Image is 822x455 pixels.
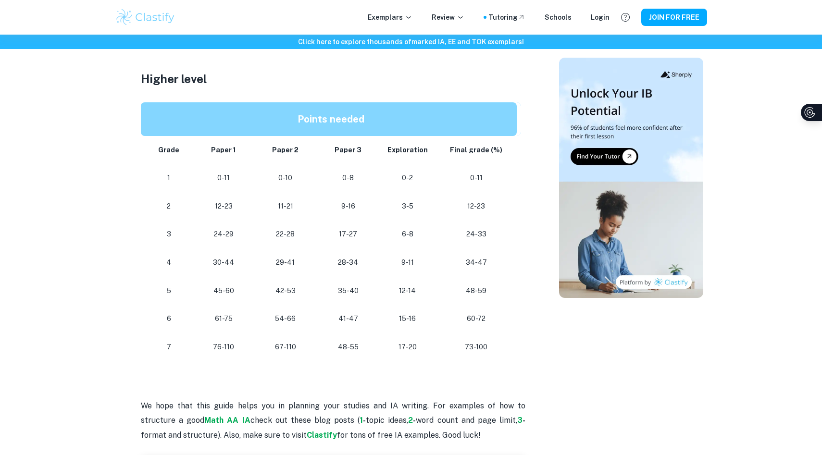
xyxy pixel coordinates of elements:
p: 48-55 [324,341,372,354]
p: 60-72 [443,312,510,325]
p: 35-40 [324,284,372,297]
a: 1 [360,416,363,425]
h3: Higher level [141,70,525,87]
p: 4 [152,256,186,269]
strong: - [413,416,416,425]
strong: Final grade (%) [450,146,502,154]
p: 67-110 [262,341,309,354]
p: 17-27 [324,228,372,241]
p: 6 [152,312,186,325]
strong: Paper 3 [335,146,361,154]
p: 11-21 [262,200,309,213]
strong: - [363,416,366,425]
a: Schools [545,12,572,23]
p: 9-11 [387,256,428,269]
strong: Paper 2 [272,146,299,154]
p: 12-23 [443,200,510,213]
p: 24-29 [201,228,247,241]
p: 41-47 [324,312,372,325]
p: 2 [152,200,186,213]
p: 0-11 [201,172,247,184]
strong: Grade [158,146,179,154]
p: 29-41 [262,256,309,269]
p: 34-47 [443,256,510,269]
p: 12-14 [387,284,428,297]
p: 76-110 [201,341,247,354]
p: 30-44 [201,256,247,269]
p: 7 [152,341,186,354]
p: 9-16 [324,200,372,213]
p: 15-16 [387,312,428,325]
a: Tutoring [488,12,525,23]
p: 28-34 [324,256,372,269]
a: Login [591,12,610,23]
p: 24-33 [443,228,510,241]
p: 48-59 [443,284,510,297]
a: Math AA IA [204,416,250,425]
p: 0-11 [443,172,510,184]
p: 0-2 [387,172,428,184]
p: We hope that this guide helps you in planning your studies and IA writing. For examples of how to... [141,399,525,443]
p: 17-20 [387,341,428,354]
p: 22-28 [262,228,309,241]
p: 1 [152,172,186,184]
h6: Click here to explore thousands of marked IA, EE and TOK exemplars ! [2,37,820,47]
a: Clastify [307,430,337,440]
p: 42-53 [262,284,309,297]
p: 45-60 [201,284,247,297]
strong: Paper 1 [211,146,236,154]
strong: Points needed [298,113,364,125]
p: 61-75 [201,312,247,325]
p: 3 [152,228,186,241]
button: Help and Feedback [617,9,634,25]
p: 12-23 [201,200,247,213]
p: 5 [152,284,186,297]
p: 0-8 [324,172,372,184]
strong: - [523,416,525,425]
a: 3 [517,416,523,425]
p: 6-8 [387,228,428,241]
img: Clastify logo [115,8,176,27]
p: 54-66 [262,312,309,325]
button: JOIN FOR FREE [641,9,707,26]
a: 2 [408,416,413,425]
strong: Exploration [387,146,428,154]
p: 3-5 [387,200,428,213]
p: 0-10 [262,172,309,184]
p: Review [432,12,464,23]
p: Exemplars [368,12,412,23]
img: Thumbnail [559,58,703,298]
p: 73-100 [443,341,510,354]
